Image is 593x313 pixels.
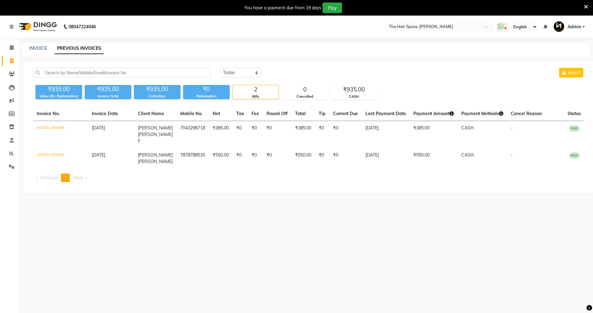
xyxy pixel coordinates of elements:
[92,111,118,116] span: Invoice Date
[511,111,542,116] span: Cancel Reason
[291,148,315,169] td: ₹550.00
[248,121,263,148] td: ₹0
[233,121,248,148] td: ₹0
[244,5,321,11] div: You have a payment due from 19 days
[35,94,82,99] div: Value (Ex. Redemption)
[461,111,503,116] span: Payment Methods
[333,111,358,116] span: Current Due
[410,148,458,169] td: ₹550.00
[362,121,410,148] td: [DATE]
[138,125,173,131] span: [PERSON_NAME]
[295,111,306,116] span: Total
[329,148,362,169] td: ₹0
[29,45,47,51] a: INVOICE
[138,159,173,164] span: [PERSON_NAME]
[92,152,105,158] span: [DATE]
[180,111,203,116] span: Mobile No.
[68,18,96,35] b: 08047224946
[33,121,88,148] td: V/2025-26/1695
[33,148,88,169] td: V/2025-26/1694
[138,132,173,144] span: [PERSON_NAME] F
[322,2,342,13] button: Pay
[85,85,131,94] div: ₹935.00
[252,111,259,116] span: Fee
[176,148,209,169] td: 7878788535
[266,111,288,116] span: Round Off
[35,85,82,94] div: ₹935.00
[213,111,220,116] span: Net
[511,152,513,158] span: -
[33,174,585,182] nav: Pagination
[362,148,410,169] td: [DATE]
[233,85,279,94] div: 2
[461,125,474,131] span: CASH
[567,70,581,75] span: Export
[569,152,580,159] span: PAID
[331,94,377,99] div: CASH
[511,125,513,131] span: -
[64,175,67,180] span: 1
[315,121,329,148] td: ₹0
[319,111,326,116] span: Tip
[85,94,131,99] div: Invoice Total
[209,148,233,169] td: ₹550.00
[176,121,209,148] td: 7043296718
[282,85,328,94] div: 0
[461,152,474,158] span: CASH
[567,111,581,116] span: Status
[138,152,173,158] span: [PERSON_NAME]
[209,121,233,148] td: ₹385.00
[263,148,291,169] td: ₹0
[37,111,60,116] span: Invoice No.
[134,85,181,94] div: ₹935.00
[553,21,564,32] img: Admin
[291,121,315,148] td: ₹385.00
[365,111,406,116] span: Last Payment Date
[315,148,329,169] td: ₹0
[559,68,583,77] button: Export
[138,111,164,116] span: Client Name
[134,94,181,99] div: Collection
[569,125,580,132] span: PAID
[567,24,581,30] span: Admin
[16,18,59,35] img: logo
[410,121,458,148] td: ₹385.00
[329,121,362,148] td: ₹0
[73,175,82,180] span: Next
[233,148,248,169] td: ₹0
[248,148,263,169] td: ₹0
[183,94,230,99] div: Redemption
[236,111,244,116] span: Tax
[263,121,291,148] td: ₹0
[92,125,105,131] span: [DATE]
[33,68,211,77] input: Search by Name/Mobile/Email/Invoice No
[282,94,328,99] div: Cancelled
[40,175,58,180] span: Previous
[413,111,454,116] span: Payment Amount
[233,94,279,99] div: Bills
[183,85,230,94] div: ₹0
[331,85,377,94] div: ₹935.00
[54,43,104,54] a: PREVIOUS INVOICES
